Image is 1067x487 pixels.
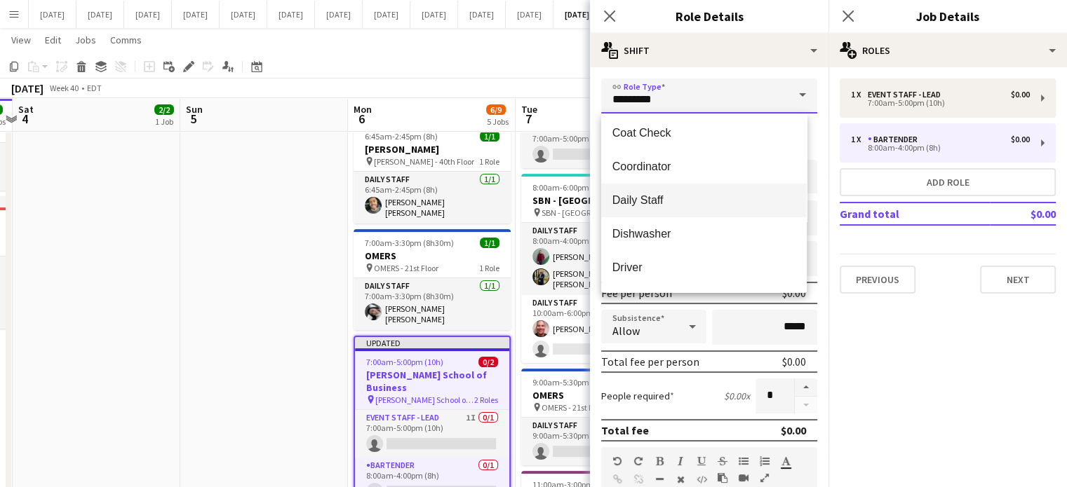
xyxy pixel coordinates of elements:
[851,144,1030,151] div: 8:00am-4:00pm (8h)
[612,193,796,207] span: Daily Staff
[542,402,606,413] span: OMERS - 21st Floor
[186,103,203,116] span: Sun
[11,34,31,46] span: View
[354,229,511,330] app-job-card: 7:00am-3:30pm (8h30m)1/1OMERS OMERS - 21st Floor1 RoleDaily Staff1/17:00am-3:30pm (8h30m)[PERSON_...
[315,1,363,28] button: [DATE]
[521,418,678,465] app-card-role: Daily Staff1I0/19:00am-5:30pm (8h30m)
[220,1,267,28] button: [DATE]
[351,111,372,127] span: 6
[6,31,36,49] a: View
[612,160,796,173] span: Coordinator
[374,156,474,167] span: [PERSON_NAME] - 40th Floor
[676,474,685,485] button: Clear Formatting
[590,34,828,67] div: Shift
[612,455,622,467] button: Undo
[782,286,806,300] div: $0.00
[124,1,172,28] button: [DATE]
[1011,90,1030,100] div: $0.00
[828,7,1067,25] h3: Job Details
[612,324,640,338] span: Allow
[781,423,806,437] div: $0.00
[851,90,868,100] div: 1 x
[840,266,915,294] button: Previous
[1011,135,1030,144] div: $0.00
[172,1,220,28] button: [DATE]
[521,103,537,116] span: Tue
[990,203,1056,225] td: $0.00
[76,1,124,28] button: [DATE]
[612,261,796,274] span: Driver
[267,1,315,28] button: [DATE]
[46,83,81,93] span: Week 40
[479,263,499,273] span: 1 Role
[354,103,372,116] span: Mon
[521,295,678,363] app-card-role: Daily Staff1I1/210:00am-6:00pm (8h)[PERSON_NAME]
[354,249,511,262] h3: OMERS
[474,395,498,405] span: 2 Roles
[45,34,61,46] span: Edit
[590,7,828,25] h3: Role Details
[612,227,796,240] span: Dishwasher
[478,357,498,367] span: 0/2
[612,126,796,139] span: Coat Check
[697,474,706,485] button: HTML Code
[521,121,678,168] app-card-role: Event Staff - Lead1I0/17:00am-5:00pm (10h)
[521,389,678,402] h3: OMERS
[110,34,142,46] span: Comms
[521,174,678,363] div: 8:00am-6:00pm (10h)3/4SBN - [GEOGRAPHIC_DATA] SBN - [GEOGRAPHIC_DATA]2 RolesDaily Staff2/28:00am-...
[739,455,749,467] button: Unordered List
[601,286,672,300] div: Fee per person
[354,123,511,224] app-job-card: 6:45am-2:45pm (8h)1/1[PERSON_NAME] [PERSON_NAME] - 40th Floor1 RoleDaily Staff1/16:45am-2:45pm (8...
[69,31,102,49] a: Jobs
[374,263,438,273] span: OMERS - 21st Floor
[355,410,509,458] app-card-role: Event Staff - Lead1I0/17:00am-5:00pm (10h)
[184,111,203,127] span: 5
[601,355,699,369] div: Total fee per person
[521,223,678,295] app-card-role: Daily Staff2/28:00am-4:00pm (8h)[PERSON_NAME][PERSON_NAME] [PERSON_NAME]
[781,455,791,467] button: Text Color
[724,390,750,402] div: $0.00 x
[655,474,664,485] button: Horizontal Line
[633,455,643,467] button: Redo
[532,182,610,193] span: 8:00am-6:00pm (10h)
[697,455,706,467] button: Underline
[39,31,67,49] a: Edit
[519,111,537,127] span: 7
[868,90,946,100] div: Event Staff - Lead
[355,337,509,348] div: Updated
[521,369,678,465] app-job-card: 9:00am-5:30pm (8h30m)0/1OMERS OMERS - 21st Floor1 RoleDaily Staff1I0/19:00am-5:30pm (8h30m)
[980,266,1056,294] button: Next
[542,207,639,218] span: SBN - [GEOGRAPHIC_DATA]
[410,1,458,28] button: [DATE]
[355,369,509,394] h3: [PERSON_NAME] School of Business
[480,131,499,142] span: 1/1
[105,31,147,49] a: Comms
[486,104,506,115] span: 6/9
[718,472,727,483] button: Paste as plain text
[795,378,817,397] button: Increase
[354,172,511,224] app-card-role: Daily Staff1/16:45am-2:45pm (8h)[PERSON_NAME] [PERSON_NAME]
[676,455,685,467] button: Italic
[601,423,649,437] div: Total fee
[760,455,770,467] button: Ordered List
[375,395,474,405] span: [PERSON_NAME] School of Business - 30th Floor
[16,111,34,127] span: 4
[87,83,102,93] div: EDT
[851,100,1030,107] div: 7:00am-5:00pm (10h)
[782,355,806,369] div: $0.00
[365,131,438,142] span: 6:45am-2:45pm (8h)
[760,472,770,483] button: Fullscreen
[739,472,749,483] button: Insert video
[487,116,509,127] div: 5 Jobs
[506,1,553,28] button: [DATE]
[479,156,499,167] span: 1 Role
[553,1,601,28] button: [DATE]
[366,357,443,367] span: 7:00am-5:00pm (10h)
[365,238,454,248] span: 7:00am-3:30pm (8h30m)
[840,168,1056,196] button: Add role
[718,455,727,467] button: Strikethrough
[655,455,664,467] button: Bold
